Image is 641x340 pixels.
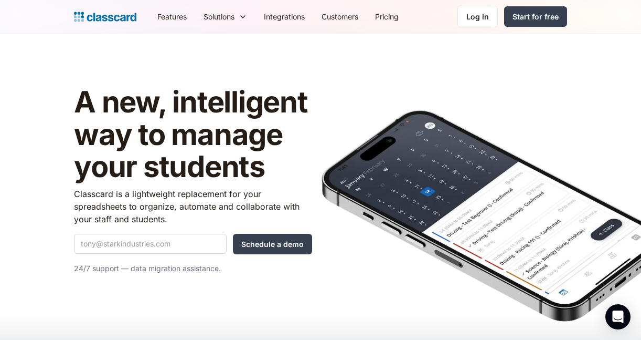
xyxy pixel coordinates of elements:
[74,234,227,254] input: tony@starkindustries.com
[255,5,313,28] a: Integrations
[605,304,631,329] div: Open Intercom Messenger
[74,86,312,183] h1: A new, intelligent way to manage your students
[313,5,367,28] a: Customers
[195,5,255,28] div: Solutions
[466,11,489,22] div: Log in
[74,9,136,24] a: home
[367,5,407,28] a: Pricing
[233,234,312,254] input: Schedule a demo
[457,6,498,27] a: Log in
[512,11,559,22] div: Start for free
[74,188,312,225] p: Classcard is a lightweight replacement for your spreadsheets to organize, automate and collaborat...
[74,262,312,275] p: 24/7 support — data migration assistance.
[504,6,567,27] a: Start for free
[74,234,312,254] form: Quick Demo Form
[149,5,195,28] a: Features
[204,11,234,22] div: Solutions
